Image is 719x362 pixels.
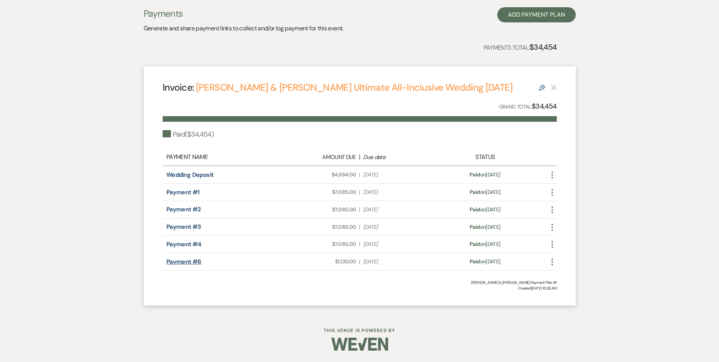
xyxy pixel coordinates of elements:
span: [DATE] [363,171,433,179]
a: Wedding Deposit [166,171,213,179]
a: Payment #1 [166,188,200,196]
span: Paid [470,189,480,195]
span: [DATE] [363,258,433,266]
span: Paid [470,206,480,213]
div: Amount Due [286,153,356,162]
div: on [DATE] [437,223,533,231]
a: Payment #2 [166,205,201,213]
div: Status [437,153,533,162]
span: [DATE] [363,206,433,214]
img: Weven Logo [331,331,388,357]
span: [DATE] [363,223,433,231]
a: Payment #6 [166,258,201,266]
a: Payment #3 [166,223,201,231]
div: on [DATE] [437,171,533,179]
span: | [359,258,360,266]
div: on [DATE] [437,258,533,266]
strong: $34,454 [529,42,557,52]
span: $1,120.00 [286,258,356,266]
span: $7,085.00 [286,206,356,214]
span: | [359,171,360,179]
div: [PERSON_NAME] & [PERSON_NAME] Payment Plan #1 [163,280,557,285]
div: on [DATE] [437,188,533,196]
span: $7,085.00 [286,188,356,196]
a: Payment #4 [166,240,201,248]
span: | [359,206,360,214]
button: This payment plan cannot be deleted because it contains links that have been paid through Weven’s... [551,84,557,91]
button: Add Payment Plan [497,7,576,22]
div: on [DATE] [437,206,533,214]
div: Payment Name [166,153,282,162]
div: Paid ( $34,454 ) [163,129,214,140]
span: Paid [470,171,480,178]
strong: $34,454 [532,102,557,111]
p: Grand Total: [499,101,557,112]
h3: Payments [144,7,343,20]
span: | [359,188,360,196]
span: [DATE] [363,188,433,196]
span: [DATE] [363,240,433,248]
span: | [359,223,360,231]
span: $7,085.00 [286,240,356,248]
div: | [282,153,437,162]
span: Paid [470,223,480,230]
span: $7,085.00 [286,223,356,231]
span: | [359,240,360,248]
span: $4,994.00 [286,171,356,179]
span: Paid [470,241,480,247]
div: Due date [363,153,433,162]
span: Paid [470,258,480,265]
div: on [DATE] [437,240,533,248]
span: Created: [DATE] 10:38 AM [163,285,557,291]
a: [PERSON_NAME] & [PERSON_NAME] Ultimate All-Inclusive Wedding [DATE] [196,81,512,94]
h4: Invoice: [163,81,512,94]
p: Generate and share payment links to collect and/or log payment for this event. [144,24,343,33]
p: Payments Total: [484,41,557,53]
